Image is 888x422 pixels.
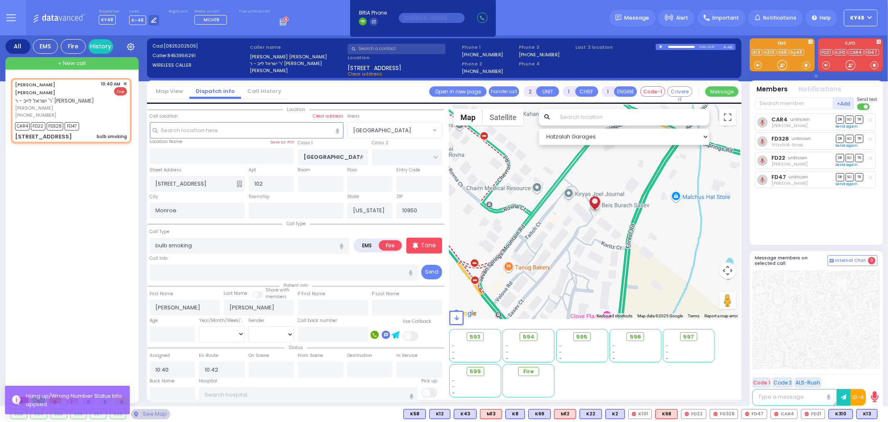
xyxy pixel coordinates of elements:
[755,255,828,266] h5: Message members on selected call
[855,154,863,162] span: TR
[399,13,465,23] input: (000)000-00000
[131,409,170,419] div: See map
[47,122,63,131] span: FD328
[685,412,689,416] img: red-radio-icon.svg
[828,409,853,419] div: BLS
[150,193,159,200] label: City
[851,389,866,406] button: 10-4
[719,292,736,309] button: Drag Pegman onto the map to open Street View
[462,44,516,51] span: Phone 1
[194,9,229,14] label: Medic on call
[576,44,656,51] label: Last 3 location
[676,14,688,22] span: Alert
[523,333,535,341] span: 594
[33,39,58,54] div: EMS
[99,15,116,25] span: KY48
[347,113,360,120] label: Areas
[836,181,858,186] a: Send again
[348,54,459,61] label: Location
[150,255,168,262] label: Call Info
[519,51,560,58] label: [PHONE_NUMBER]
[199,378,217,384] label: Hospital
[470,333,481,341] span: 593
[519,44,573,51] span: Phone 3
[453,355,455,362] span: -
[789,174,808,180] span: unknown
[250,53,345,60] label: [PERSON_NAME] [PERSON_NAME]
[348,70,382,77] span: Clear address
[706,42,708,52] div: /
[347,122,442,138] span: BLOOMING GROVE
[453,349,455,355] span: -
[239,9,270,14] label: Fire units on call
[249,193,269,200] label: Township
[123,80,127,88] span: ✕
[523,367,534,376] span: Fire
[283,106,309,113] span: Location
[820,14,831,22] span: Help
[150,291,174,297] label: First Name
[462,60,516,68] span: Phone 2
[699,42,706,52] div: 0:00
[453,384,455,390] span: -
[454,409,477,419] div: BLS
[745,412,749,416] img: red-radio-icon.svg
[846,116,854,123] span: SO
[483,109,524,126] button: Show satellite imagery
[830,259,834,263] img: comment-alt.png
[771,142,803,148] span: Yitzchok Gross
[801,409,825,419] div: FD21
[266,287,289,293] small: Share with
[555,109,709,126] input: Search location
[429,409,450,419] div: BLS
[489,86,519,97] button: Transfer call
[794,377,821,388] button: ALS-Rush
[750,41,815,47] label: EMS
[31,122,45,131] span: FD22
[771,180,808,186] span: Moshe Rottenberg
[150,113,178,120] label: Call Location
[298,167,310,173] label: Room
[58,59,86,68] span: + New call
[451,308,479,319] a: Open this area in Google Maps (opens a new window)
[462,51,503,58] label: [PHONE_NUMBER]
[836,162,858,167] a: Send again
[241,87,288,95] a: Call History
[857,103,871,111] label: Turn off text
[755,97,833,110] input: Search member
[667,86,692,97] button: Covered
[359,9,387,17] span: BRIA Phone
[666,343,669,349] span: -
[614,86,637,97] button: ENGINE
[605,409,625,419] div: BLS
[506,349,508,355] span: -
[347,193,359,200] label: State
[630,333,641,341] span: 596
[506,343,508,349] span: -
[771,116,788,123] a: CAR4
[453,343,455,349] span: -
[666,355,669,362] span: -
[421,241,436,250] p: Tone
[236,181,242,187] span: Other building occupants
[33,13,88,23] img: Logo
[868,257,876,264] span: 0
[396,193,403,200] label: ZIP
[771,409,798,419] div: CAR4
[580,409,602,419] div: BLS
[506,355,508,362] span: -
[453,377,455,384] span: -
[612,355,615,362] span: -
[855,173,863,181] span: TR
[790,49,804,55] a: ky48
[347,352,372,359] label: Destination
[355,240,379,251] label: EMS
[536,86,559,97] button: UNIT
[833,97,855,110] button: +Add
[788,155,808,161] span: unknown
[169,9,187,14] label: Night unit
[396,167,420,173] label: Entry Code
[282,221,310,227] span: Call type
[771,155,785,161] a: FD22
[632,412,636,416] img: red-radio-icon.svg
